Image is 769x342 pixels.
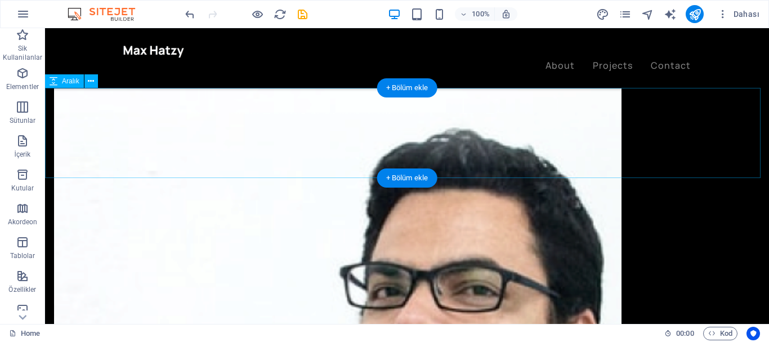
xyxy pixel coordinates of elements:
i: Kaydet (Ctrl+S) [296,8,309,21]
i: Tasarım (Ctrl+Alt+Y) [596,8,609,21]
p: Özellikler [8,285,36,294]
div: + Bölüm ekle [377,78,437,97]
span: Dahası [717,8,759,20]
button: publish [686,5,704,23]
a: Seçimi iptal etmek için tıkla. Sayfaları açmak için çift tıkla [9,327,40,340]
button: navigator [641,7,654,21]
i: Sayfayı yeniden yükleyin [274,8,287,21]
i: Yeniden boyutlandırmada yakınlaştırma düzeyini seçilen cihaza uyacak şekilde otomatik olarak ayarla. [501,9,511,19]
i: AI Writer [664,8,677,21]
h6: 100% [472,7,490,21]
p: Elementler [6,82,39,91]
span: Aralık [62,78,79,85]
button: Usercentrics [746,327,760,340]
p: Tablolar [10,251,35,260]
button: 100% [455,7,495,21]
i: Sayfalar (Ctrl+Alt+S) [619,8,632,21]
span: 00 00 [676,327,694,340]
p: Akordeon [8,217,38,226]
button: Kod [703,327,737,340]
button: pages [618,7,632,21]
p: Sütunlar [10,116,36,125]
button: text_generator [663,7,677,21]
h6: Oturum süresi [664,327,694,340]
button: Ön izleme modundan çıkıp düzenlemeye devam etmek için buraya tıklayın [251,7,264,21]
img: Editor Logo [65,7,149,21]
button: Dahası [713,5,764,23]
p: Kutular [11,184,34,193]
button: undo [183,7,196,21]
i: Geri al: Elementleri sil (Ctrl+Z) [184,8,196,21]
i: Yayınla [688,8,701,21]
i: Navigatör [641,8,654,21]
button: design [596,7,609,21]
span: Kod [708,327,732,340]
p: İçerik [14,150,30,159]
span: : [684,329,686,337]
button: reload [273,7,287,21]
button: save [296,7,309,21]
div: + Bölüm ekle [377,168,437,188]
